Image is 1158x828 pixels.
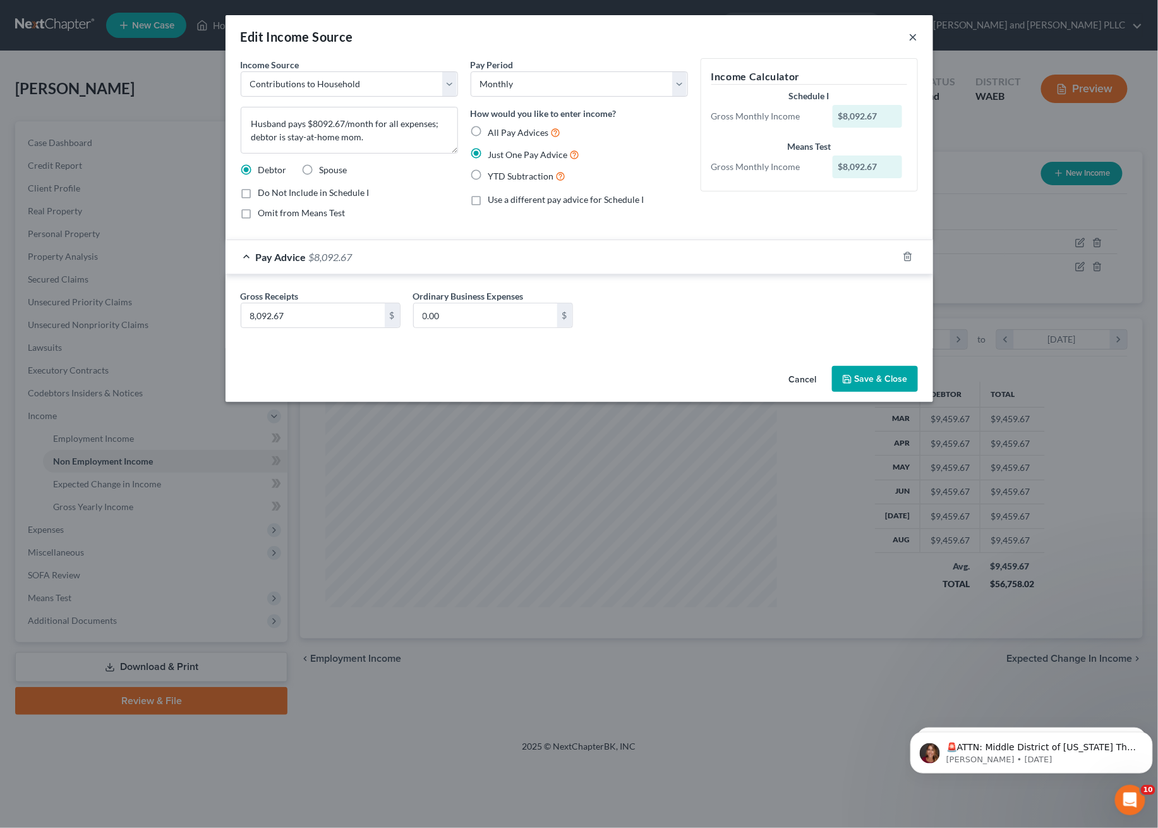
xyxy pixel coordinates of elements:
span: All Pay Advices [488,127,549,138]
div: $ [385,303,400,327]
span: Just One Pay Advice [488,149,568,160]
span: Pay Advice [256,251,306,263]
input: 0.00 [414,303,557,327]
label: Gross Receipts [241,289,299,303]
button: Cancel [779,367,827,393]
div: $ [557,303,572,327]
button: Save & Close [832,366,918,393]
span: Debtor [258,164,287,175]
label: How would you like to enter income? [471,107,617,120]
iframe: Intercom notifications message [905,705,1158,794]
iframe: Intercom live chat [1115,785,1145,815]
div: Gross Monthly Income [705,161,827,173]
span: Use a different pay advice for Schedule I [488,194,644,205]
div: Means Test [711,140,907,153]
label: Pay Period [471,58,514,71]
span: Omit from Means Test [258,207,346,218]
button: × [909,29,918,44]
div: Edit Income Source [241,28,353,46]
h5: Income Calculator [711,69,907,85]
label: Ordinary Business Expenses [413,289,524,303]
span: Do Not Include in Schedule I [258,187,370,198]
span: Income Source [241,59,299,70]
span: $8,092.67 [309,251,353,263]
div: Schedule I [711,90,907,102]
div: $8,092.67 [833,155,902,178]
div: Gross Monthly Income [705,110,827,123]
span: YTD Subtraction [488,171,554,181]
input: 0.00 [241,303,385,327]
span: Spouse [320,164,347,175]
div: $8,092.67 [833,105,902,128]
span: 10 [1141,785,1155,795]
